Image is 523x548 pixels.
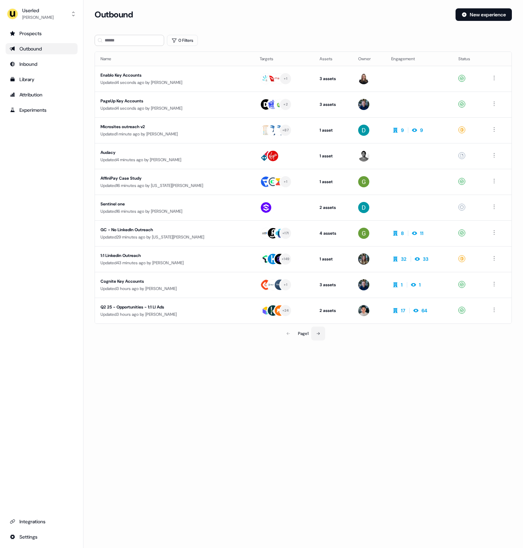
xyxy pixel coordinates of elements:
div: 1 [401,281,403,288]
a: Go to templates [6,74,78,85]
div: AffiniPay Case Study [100,175,231,182]
div: 11 [420,230,424,237]
a: Go to outbound experience [6,43,78,54]
div: Updated 4 minutes ago by [PERSON_NAME] [100,156,249,163]
div: 1 [419,281,421,288]
a: Go to integrations [6,531,78,542]
div: Updated 3 hours ago by [PERSON_NAME] [100,285,249,292]
img: Maz [358,150,369,162]
img: Charlotte [358,253,369,265]
div: Q2 25 - Opportunities - 1:1 LI Ads [100,304,231,311]
div: + 2 [283,101,288,108]
div: Updated 3 hours ago by [PERSON_NAME] [100,311,249,318]
div: Enablo Key Accounts [100,72,231,79]
img: James [358,279,369,290]
th: Engagement [386,52,453,66]
div: 2 assets [320,307,347,314]
div: Prospects [10,30,73,37]
div: 3 assets [320,281,347,288]
div: Experiments [10,107,73,113]
div: + 24 [282,307,289,314]
div: Updated 4 seconds ago by [PERSON_NAME] [100,105,249,112]
div: [PERSON_NAME] [22,14,54,21]
a: Go to experiments [6,104,78,116]
div: + 1 [284,282,287,288]
div: Inbound [10,61,73,68]
div: Attribution [10,91,73,98]
th: Owner [353,52,385,66]
div: + 1 [284,179,287,185]
div: 4 assets [320,230,347,237]
img: Geneviève [358,73,369,84]
img: Georgia [358,176,369,187]
div: + 87 [282,127,289,133]
div: Updated 29 minutes ago by [US_STATE][PERSON_NAME] [100,234,249,241]
div: Userled [22,7,54,14]
div: Settings [10,533,73,540]
div: + 149 [282,256,289,262]
div: Sentinel one [100,201,231,208]
div: 2 assets [320,204,347,211]
button: 0 Filters [167,35,198,46]
div: Audacy [100,149,231,156]
div: GC - No LinkedIn Outreach [100,226,231,233]
div: 1 asset [320,152,347,159]
a: Go to attribution [6,89,78,100]
div: 1 asset [320,178,347,185]
a: Go to integrations [6,516,78,527]
th: Status [453,52,485,66]
div: 8 [401,230,404,237]
div: 1:1 Linkedin Outreach [100,252,231,259]
div: Updated 16 minutes ago by [PERSON_NAME] [100,208,249,215]
th: Targets [254,52,314,66]
a: Go to prospects [6,28,78,39]
div: Microsites outreach v2 [100,123,231,130]
div: 17 [401,307,405,314]
button: Userled[PERSON_NAME] [6,6,78,22]
div: Library [10,76,73,83]
div: 33 [423,256,428,263]
div: PageUp Key Accounts [100,97,231,104]
div: Updated 4 seconds ago by [PERSON_NAME] [100,79,249,86]
img: Vincent [358,305,369,316]
div: 64 [421,307,427,314]
div: 9 [420,127,423,134]
div: + 1 [284,76,287,82]
button: New experience [456,8,512,21]
div: Integrations [10,518,73,525]
img: Georgia [358,228,369,239]
h3: Outbound [95,9,133,20]
th: Assets [314,52,353,66]
div: 3 assets [320,101,347,108]
img: James [358,99,369,110]
div: Page 1 [298,330,308,337]
div: Updated 1 minute ago by [PERSON_NAME] [100,131,249,138]
div: + 171 [282,230,289,236]
a: Go to Inbound [6,58,78,70]
img: David [358,125,369,136]
div: 1 asset [320,127,347,134]
div: 9 [401,127,404,134]
div: 32 [401,256,407,263]
div: Cognite Key Accounts [100,278,231,285]
div: 1 asset [320,256,347,263]
img: David [358,202,369,213]
div: 3 assets [320,75,347,82]
div: Updated 43 minutes ago by [PERSON_NAME] [100,259,249,266]
div: Updated 16 minutes ago by [US_STATE][PERSON_NAME] [100,182,249,189]
div: Outbound [10,45,73,52]
th: Name [95,52,254,66]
